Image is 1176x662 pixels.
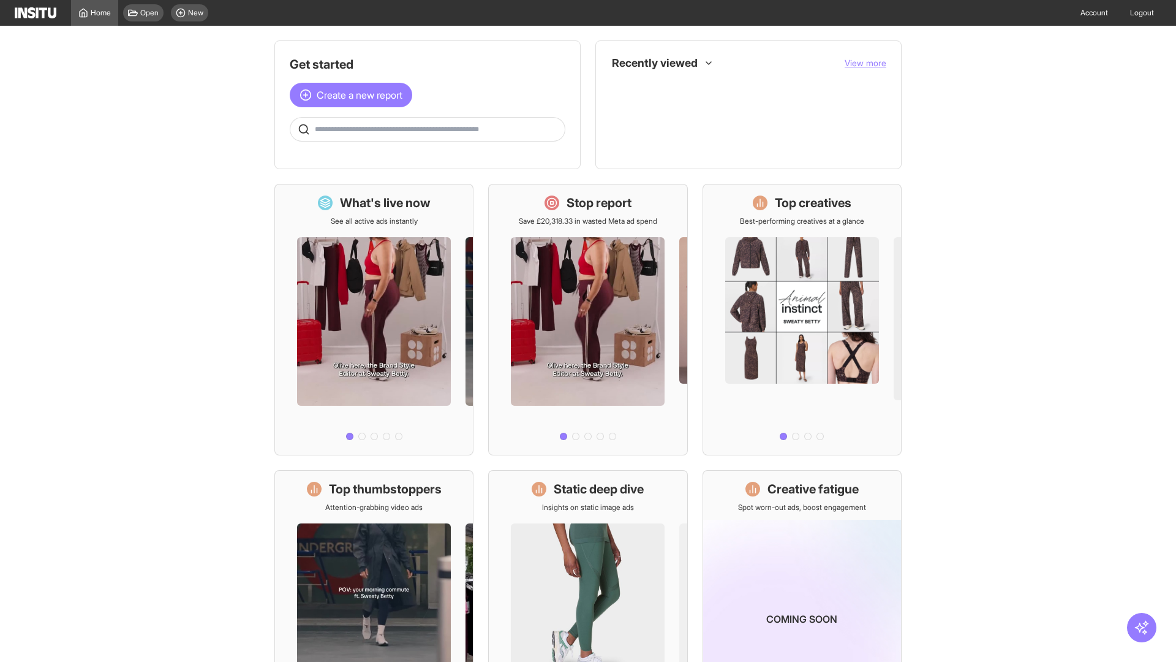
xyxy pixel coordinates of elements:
[317,88,402,102] span: Create a new report
[140,8,159,18] span: Open
[188,8,203,18] span: New
[845,58,886,68] span: View more
[845,57,886,69] button: View more
[567,194,631,211] h1: Stop report
[488,184,687,455] a: Stop reportSave £20,318.33 in wasted Meta ad spend
[91,8,111,18] span: Home
[340,194,431,211] h1: What's live now
[331,216,418,226] p: See all active ads instantly
[290,56,565,73] h1: Get started
[329,481,442,498] h1: Top thumbstoppers
[274,184,473,455] a: What's live nowSee all active ads instantly
[15,7,56,18] img: Logo
[554,481,644,498] h1: Static deep dive
[325,503,423,512] p: Attention-grabbing video ads
[703,184,902,455] a: Top creativesBest-performing creatives at a glance
[290,83,412,107] button: Create a new report
[542,503,634,512] p: Insights on static image ads
[775,194,851,211] h1: Top creatives
[519,216,657,226] p: Save £20,318.33 in wasted Meta ad spend
[740,216,864,226] p: Best-performing creatives at a glance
